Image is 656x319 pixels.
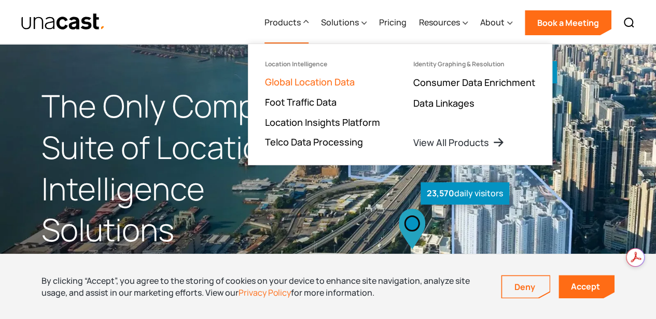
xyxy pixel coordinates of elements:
[480,2,512,44] div: About
[413,76,535,89] a: Consumer Data Enrichment
[480,16,505,28] div: About
[21,13,105,31] a: home
[264,16,301,28] div: Products
[265,136,363,148] a: Telco Data Processing
[525,10,611,35] a: Book a Meeting
[264,2,309,44] div: Products
[413,97,474,109] a: Data Linkages
[419,16,460,28] div: Resources
[421,182,509,205] div: daily visitors
[265,61,327,68] div: Location Intelligence
[321,16,359,28] div: Solutions
[419,2,468,44] div: Resources
[413,136,505,149] a: View All Products
[427,187,454,199] strong: 23,570
[41,85,328,251] h1: The Only Complete Suite of Location Intelligence Solutions
[248,44,552,165] nav: Products
[321,2,367,44] div: Solutions
[265,116,380,128] a: Location Insights Platform
[265,96,337,108] a: Foot Traffic Data
[413,61,505,68] div: Identity Graphing & Resolution
[265,76,355,88] a: Global Location Data
[41,275,485,298] div: By clicking “Accept”, you agree to the storing of cookies on your device to enhance site navigati...
[623,17,635,29] img: Search icon
[559,275,615,298] a: Accept
[239,287,291,298] a: Privacy Policy
[502,276,550,298] a: Deny
[21,13,105,31] img: Unacast text logo
[379,2,407,44] a: Pricing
